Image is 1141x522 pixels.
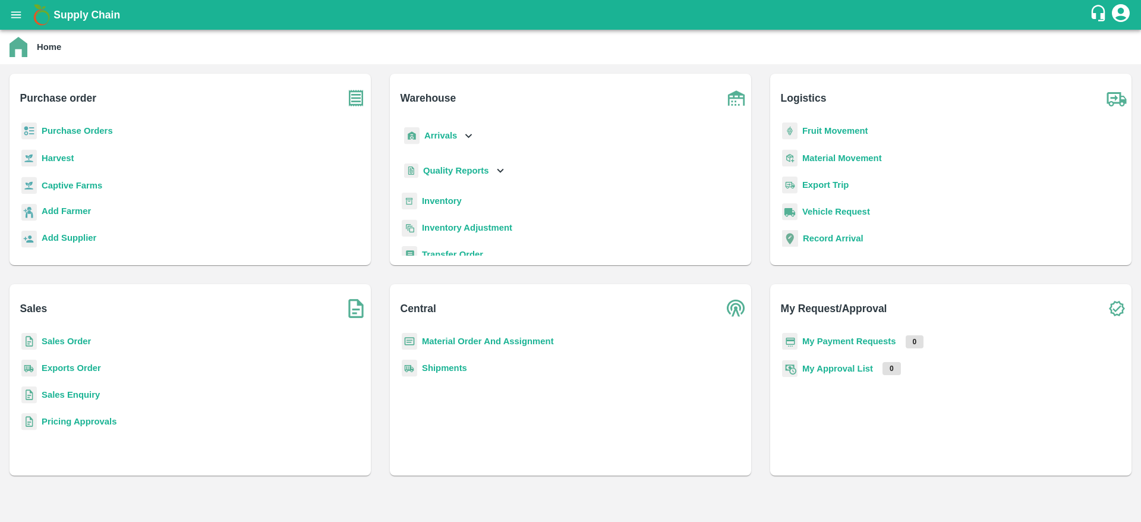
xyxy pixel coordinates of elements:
[906,335,924,348] p: 0
[402,360,417,377] img: shipments
[10,37,27,57] img: home
[423,166,489,175] b: Quality Reports
[803,234,863,243] a: Record Arrival
[42,231,96,247] a: Add Supplier
[802,126,868,136] a: Fruit Movement
[21,177,37,194] img: harvest
[1110,2,1131,27] div: account of current user
[1102,83,1131,113] img: truck
[42,417,116,426] a: Pricing Approvals
[42,126,113,136] a: Purchase Orders
[341,83,371,113] img: purchase
[424,131,457,140] b: Arrivals
[21,204,37,221] img: farmer
[53,7,1089,23] a: Supply Chain
[21,333,37,350] img: sales
[422,223,512,232] a: Inventory Adjustment
[21,360,37,377] img: shipments
[21,149,37,167] img: harvest
[422,337,554,346] a: Material Order And Assignment
[802,180,849,190] a: Export Trip
[782,177,798,194] img: delivery
[782,203,798,221] img: vehicle
[402,193,417,210] img: whInventory
[42,206,91,216] b: Add Farmer
[401,90,456,106] b: Warehouse
[422,196,462,206] a: Inventory
[782,360,798,378] img: approval
[782,230,798,247] img: recordArrival
[21,122,37,140] img: reciept
[721,294,751,323] img: central
[422,250,483,259] a: Transfer Order
[802,337,896,346] a: My Payment Requests
[42,363,101,373] a: Exports Order
[781,300,887,317] b: My Request/Approval
[2,1,30,29] button: open drawer
[1089,4,1110,26] div: customer-support
[21,413,37,430] img: sales
[402,246,417,263] img: whTransfer
[402,122,475,149] div: Arrivals
[882,362,901,375] p: 0
[782,149,798,167] img: material
[401,300,436,317] b: Central
[402,333,417,350] img: centralMaterial
[42,337,91,346] a: Sales Order
[53,9,120,21] b: Supply Chain
[802,364,873,373] a: My Approval List
[404,163,418,178] img: qualityReport
[30,3,53,27] img: logo
[402,159,507,183] div: Quality Reports
[42,233,96,243] b: Add Supplier
[20,300,48,317] b: Sales
[402,219,417,237] img: inventory
[404,127,420,144] img: whArrival
[802,207,870,216] a: Vehicle Request
[21,231,37,248] img: supplier
[802,153,882,163] a: Material Movement
[422,363,467,373] a: Shipments
[42,153,74,163] a: Harvest
[37,42,61,52] b: Home
[782,333,798,350] img: payment
[341,294,371,323] img: soSales
[42,181,102,190] a: Captive Farms
[21,386,37,404] img: sales
[721,83,751,113] img: warehouse
[42,205,91,221] a: Add Farmer
[42,390,100,400] a: Sales Enquiry
[1102,294,1131,323] img: check
[20,90,96,106] b: Purchase order
[781,90,827,106] b: Logistics
[782,122,798,140] img: fruit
